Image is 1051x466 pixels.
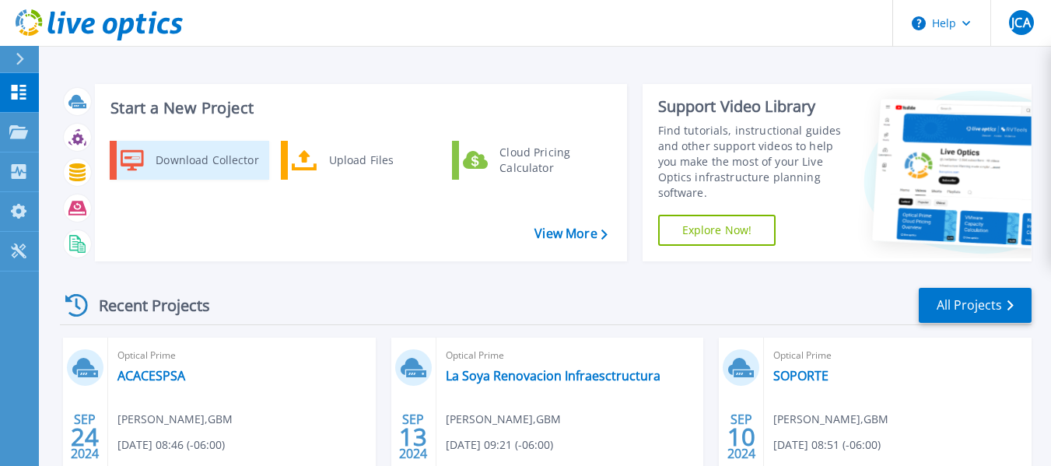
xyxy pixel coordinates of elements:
[452,141,611,180] a: Cloud Pricing Calculator
[773,436,881,454] span: [DATE] 08:51 (-06:00)
[658,215,776,246] a: Explore Now!
[773,411,888,428] span: [PERSON_NAME] , GBM
[658,96,852,117] div: Support Video Library
[446,347,695,364] span: Optical Prime
[117,347,366,364] span: Optical Prime
[658,123,852,201] div: Find tutorials, instructional guides and other support videos to help you make the most of your L...
[117,368,185,384] a: ACACESPSA
[534,226,607,241] a: View More
[70,408,100,465] div: SEP 2024
[919,288,1032,323] a: All Projects
[446,411,561,428] span: [PERSON_NAME] , GBM
[773,368,829,384] a: SOPORTE
[446,368,660,384] a: La Soya Renovacion Infraesctructura
[110,100,607,117] h3: Start a New Project
[727,408,756,465] div: SEP 2024
[399,430,427,443] span: 13
[148,145,265,176] div: Download Collector
[281,141,440,180] a: Upload Files
[492,145,607,176] div: Cloud Pricing Calculator
[727,430,755,443] span: 10
[1011,16,1030,29] span: JCA
[446,436,553,454] span: [DATE] 09:21 (-06:00)
[110,141,269,180] a: Download Collector
[117,436,225,454] span: [DATE] 08:46 (-06:00)
[321,145,436,176] div: Upload Files
[398,408,428,465] div: SEP 2024
[773,347,1022,364] span: Optical Prime
[71,430,99,443] span: 24
[117,411,233,428] span: [PERSON_NAME] , GBM
[60,286,231,324] div: Recent Projects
